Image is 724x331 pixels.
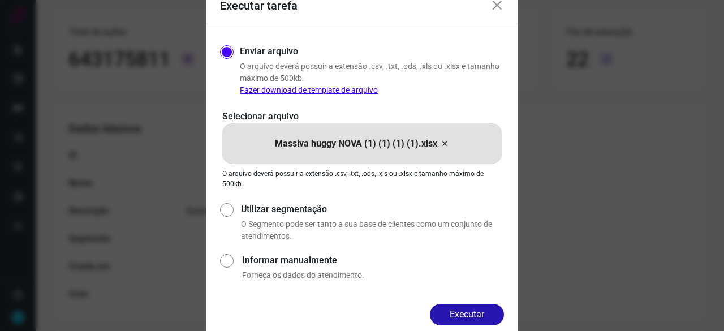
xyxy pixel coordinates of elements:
p: Forneça os dados do atendimento. [242,269,504,281]
p: O arquivo deverá possuir a extensão .csv, .txt, .ods, .xls ou .xlsx e tamanho máximo de 500kb. [222,169,502,189]
p: O Segmento pode ser tanto a sua base de clientes como um conjunto de atendimentos. [241,218,504,242]
label: Enviar arquivo [240,45,298,58]
label: Utilizar segmentação [241,203,504,216]
button: Executar [430,304,504,325]
p: Selecionar arquivo [222,110,502,123]
p: Massiva huggy NOVA (1) (1) (1) (1).xlsx [275,137,437,151]
label: Informar manualmente [242,253,504,267]
a: Fazer download de template de arquivo [240,85,378,94]
p: O arquivo deverá possuir a extensão .csv, .txt, .ods, .xls ou .xlsx e tamanho máximo de 500kb. [240,61,504,96]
